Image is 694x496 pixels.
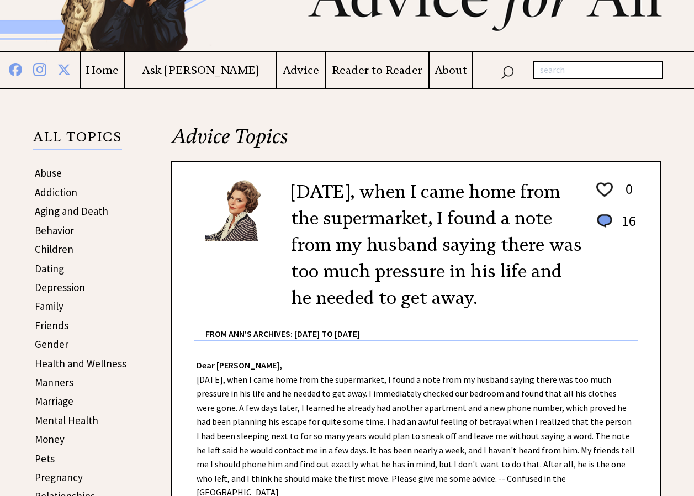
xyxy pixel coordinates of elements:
[326,64,429,77] a: Reader to Reader
[35,471,83,484] a: Pregnancy
[616,180,637,210] td: 0
[35,394,73,408] a: Marriage
[35,186,77,199] a: Addiction
[35,337,68,351] a: Gender
[205,178,274,241] img: Ann6%20v2%20small.png
[616,212,637,241] td: 16
[35,432,65,446] a: Money
[9,61,22,76] img: facebook%20blue.png
[35,357,126,370] a: Health and Wellness
[35,414,98,427] a: Mental Health
[35,281,85,294] a: Depression
[533,61,663,79] input: search
[205,311,638,340] div: From Ann's Archives: [DATE] to [DATE]
[125,64,276,77] a: Ask [PERSON_NAME]
[277,64,325,77] a: Advice
[35,242,73,256] a: Children
[595,180,614,199] img: heart_outline%201.png
[171,123,661,161] h2: Advice Topics
[197,360,282,371] strong: Dear [PERSON_NAME],
[33,61,46,76] img: instagram%20blue.png
[595,212,614,230] img: message_round%201.png
[430,64,472,77] a: About
[291,178,585,311] h2: [DATE], when I came home from the supermarket, I found a note from my husband saying there was to...
[35,319,68,332] a: Friends
[35,204,108,218] a: Aging and Death
[35,299,63,313] a: Family
[35,452,55,465] a: Pets
[57,61,71,76] img: x%20blue.png
[33,131,122,150] p: ALL TOPICS
[35,224,74,237] a: Behavior
[35,166,62,180] a: Abuse
[81,64,124,77] a: Home
[35,376,73,389] a: Manners
[501,64,514,80] img: search_nav.png
[35,262,64,275] a: Dating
